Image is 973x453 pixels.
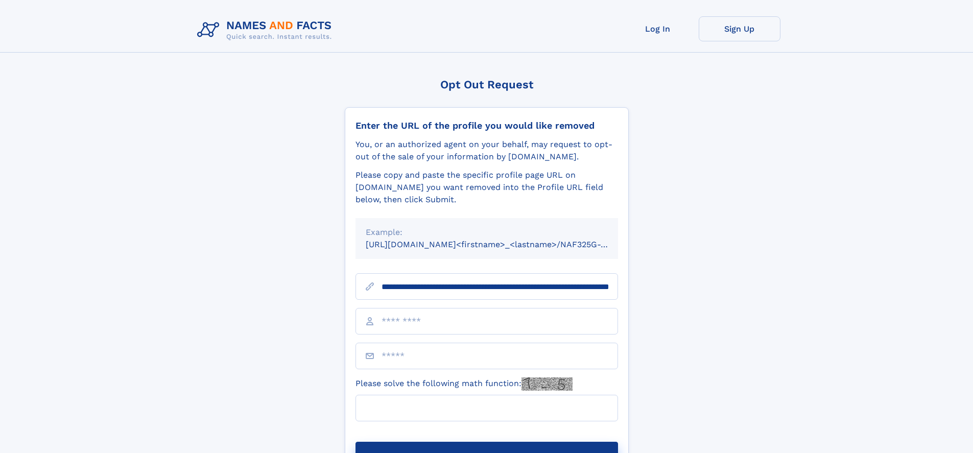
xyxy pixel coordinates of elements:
[366,240,637,249] small: [URL][DOMAIN_NAME]<firstname>_<lastname>/NAF325G-xxxxxxxx
[366,226,608,239] div: Example:
[355,169,618,206] div: Please copy and paste the specific profile page URL on [DOMAIN_NAME] you want removed into the Pr...
[355,120,618,131] div: Enter the URL of the profile you would like removed
[345,78,629,91] div: Opt Out Request
[355,377,573,391] label: Please solve the following math function:
[617,16,699,41] a: Log In
[355,138,618,163] div: You, or an authorized agent on your behalf, may request to opt-out of the sale of your informatio...
[699,16,780,41] a: Sign Up
[193,16,340,44] img: Logo Names and Facts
